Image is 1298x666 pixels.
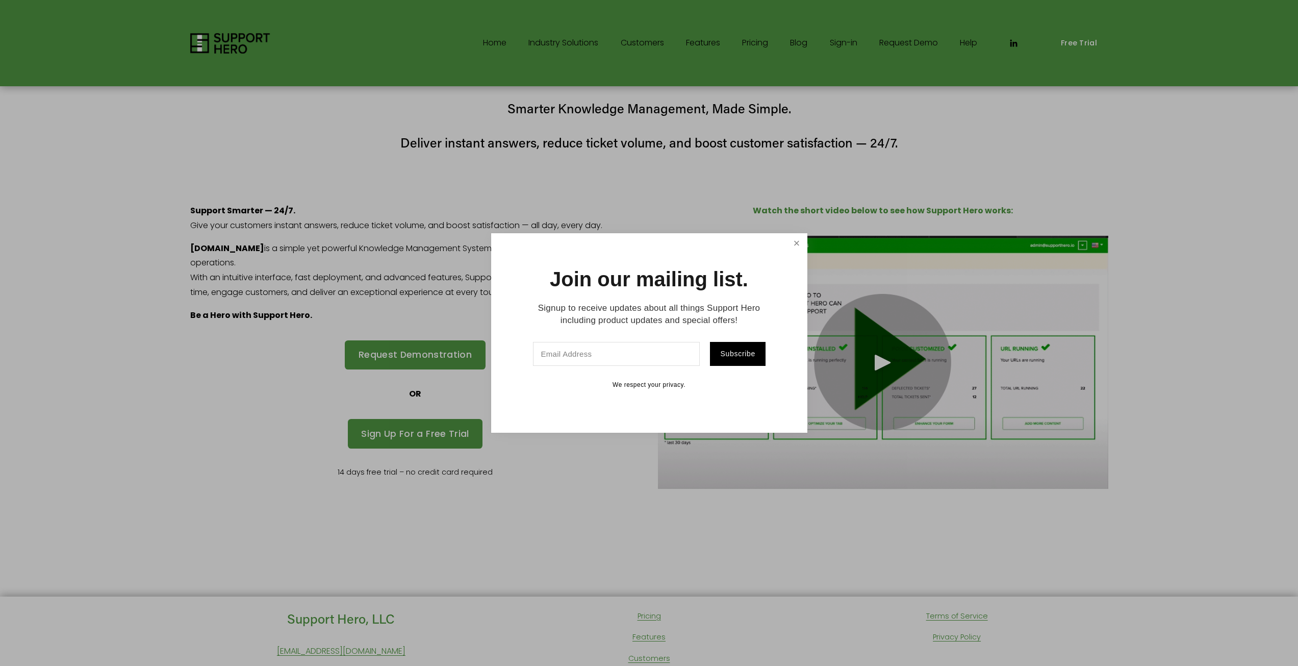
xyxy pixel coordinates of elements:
span: Subscribe [720,350,755,358]
a: Close [787,235,805,253]
h1: Join our mailing list. [550,269,748,289]
p: We respect your privacy. [527,381,772,389]
button: Subscribe [710,342,765,366]
p: Signup to receive updates about all things Support Hero including product updates and special off... [527,302,772,327]
input: Email Address [533,342,700,366]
